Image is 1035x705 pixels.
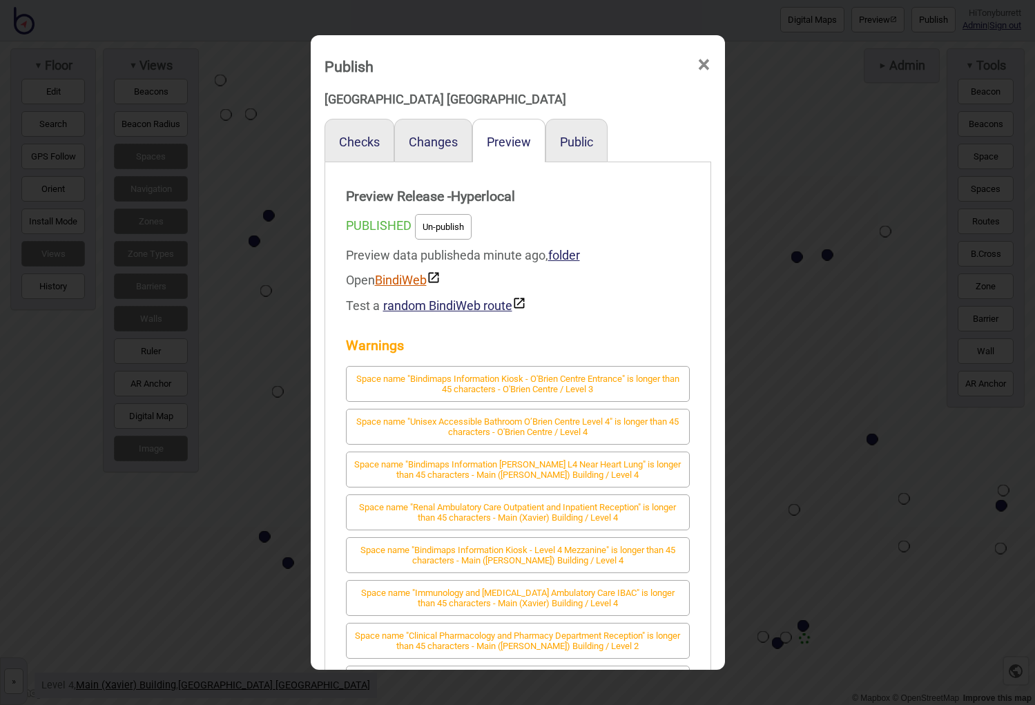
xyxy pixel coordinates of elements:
button: random BindiWeb route [383,296,526,313]
strong: Warnings [346,332,690,360]
a: Space name "Bindimaps Information [PERSON_NAME] L4 Near Heart Lung" is longer than 45 characters ... [346,466,690,481]
button: Space name "Renal Ambulatory Care Outpatient and Inpatient Reception" is longer than 45 character... [346,494,690,530]
button: Changes [409,135,458,149]
button: Space name "Bindimaps Information Kiosk - O'Brien Centre Entrance" is longer than 45 characters -... [346,366,690,402]
span: × [697,42,711,88]
button: Checks [339,135,380,149]
button: Space name "Bindimaps Information Kiosk - Level 4 Mezzanine" is longer than 45 characters - Main ... [346,537,690,573]
button: Space name "Immunology and [MEDICAL_DATA] Ambulatory Care IBAC" is longer than 45 characters - Ma... [346,580,690,616]
button: Space name "Bindimaps Information Kiosk - Near [GEOGRAPHIC_DATA] Post Lockers" is longer than 45 ... [346,666,690,702]
div: Open [346,268,690,293]
a: Space name "Unisex Accessible Bathroom O’Brien Centre Level 4" is longer than 45 characters - O'B... [346,423,690,438]
div: Test a [346,293,690,318]
a: Space name "Bindimaps Information Kiosk - O'Brien Centre Entrance" is longer than 45 characters -... [346,380,690,395]
a: Space name "Immunology and [MEDICAL_DATA] Ambulatory Care IBAC" is longer than 45 characters - Ma... [346,595,690,609]
a: Space name "Clinical Pharmacology and Pharmacy Department Reception" is longer than 45 characters... [346,637,690,652]
a: BindiWeb [375,273,441,287]
a: Space name "Bindimaps Information Kiosk - Level 4 Mezzanine" is longer than 45 characters - Main ... [346,552,690,566]
button: Space name "Bindimaps Information [PERSON_NAME] L4 Near Heart Lung" is longer than 45 characters ... [346,452,690,487]
button: Un-publish [415,214,472,240]
div: Publish [325,52,374,81]
button: Space name "Unisex Accessible Bathroom O’Brien Centre Level 4" is longer than 45 characters - O'B... [346,409,690,445]
button: Public [560,135,593,149]
div: Preview data published a minute ago [346,243,690,318]
div: [GEOGRAPHIC_DATA] [GEOGRAPHIC_DATA] [325,87,711,112]
a: folder [548,248,580,262]
span: , [545,248,580,262]
img: preview [512,296,526,310]
strong: Preview Release - Hyperlocal [346,183,690,211]
a: Space name "Renal Ambulatory Care Outpatient and Inpatient Reception" is longer than 45 character... [346,509,690,523]
button: Preview [487,135,531,149]
img: preview [427,271,441,284]
span: PUBLISHED [346,218,412,233]
button: Space name "Clinical Pharmacology and Pharmacy Department Reception" is longer than 45 characters... [346,623,690,659]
